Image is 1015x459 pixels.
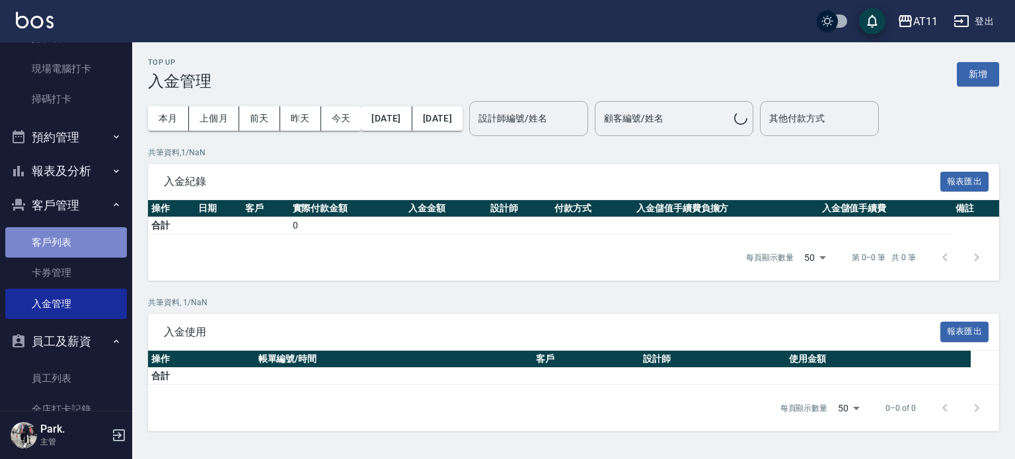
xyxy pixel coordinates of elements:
a: 現場電腦打卡 [5,53,127,84]
h2: Top Up [148,58,211,67]
th: 操作 [148,200,195,217]
th: 客戶 [242,200,289,217]
button: [DATE] [412,106,463,131]
a: 卡券管理 [5,258,127,288]
p: 第 0–0 筆 共 0 筆 [852,252,916,264]
button: 登出 [948,9,999,34]
button: 本月 [148,106,189,131]
p: 共 筆資料, 1 / NaN [148,297,999,308]
div: 50 [833,390,864,426]
button: 新增 [957,62,999,87]
a: 新增 [957,67,999,80]
img: Person [11,422,37,448]
th: 帳單編號/時間 [255,351,533,368]
span: 入金紀錄 [164,175,940,188]
button: 報表匯出 [940,322,989,342]
p: 0–0 of 0 [885,402,916,414]
h5: Park. [40,423,108,436]
button: 員工及薪資 [5,324,127,359]
a: 全店打卡記錄 [5,394,127,425]
button: 預約管理 [5,120,127,155]
div: AT11 [913,13,938,30]
a: 掃碼打卡 [5,84,127,114]
a: 員工列表 [5,363,127,394]
th: 付款方式 [551,200,633,217]
div: 50 [799,240,831,275]
span: 入金使用 [164,326,940,339]
th: 實際付款金額 [289,200,406,217]
th: 客戶 [533,351,640,368]
th: 備註 [952,200,999,217]
th: 入金儲值手續費負擔方 [633,200,819,217]
th: 設計師 [487,200,551,217]
a: 報表匯出 [940,174,989,187]
p: 每頁顯示數量 [780,402,828,414]
a: 客戶列表 [5,227,127,258]
img: Logo [16,12,54,28]
a: 入金管理 [5,289,127,319]
th: 操作 [148,351,255,368]
button: 上個月 [189,106,239,131]
th: 日期 [195,200,242,217]
button: 客戶管理 [5,188,127,223]
a: 報表匯出 [940,325,989,337]
p: 每頁顯示數量 [746,252,794,264]
p: 主管 [40,436,108,448]
td: 合計 [148,217,242,234]
th: 設計師 [640,351,786,368]
th: 入金金額 [405,200,487,217]
button: 報表及分析 [5,154,127,188]
button: 今天 [321,106,361,131]
td: 合計 [148,368,255,385]
button: 昨天 [280,106,321,131]
h3: 入金管理 [148,72,211,90]
button: [DATE] [361,106,412,131]
button: 報表匯出 [940,172,989,192]
p: 共 筆資料, 1 / NaN [148,147,999,159]
button: save [859,8,885,34]
td: 0 [289,217,406,234]
button: 前天 [239,106,280,131]
th: 使用金額 [786,351,971,368]
th: 入金儲值手續費 [819,200,952,217]
button: AT11 [892,8,943,35]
